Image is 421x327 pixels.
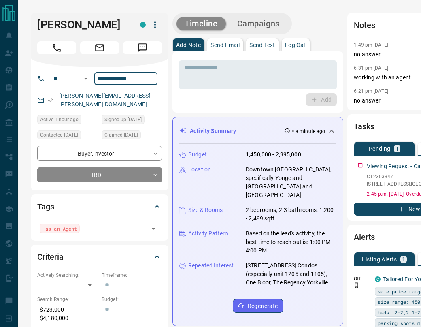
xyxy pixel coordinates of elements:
div: Tue Oct 12 2021 [102,130,162,142]
div: condos.ca [375,276,381,282]
p: Budget [188,150,207,159]
p: Based on the lead's activity, the best time to reach out is: 1:00 PM - 4:00 PM [246,229,336,255]
h2: Tasks [354,120,374,133]
div: Criteria [37,247,162,267]
p: Search Range: [37,296,98,303]
p: 6:21 pm [DATE] [354,88,388,94]
button: Campaigns [229,17,288,30]
h2: Notes [354,19,375,32]
span: Claimed [DATE] [104,131,138,139]
p: 1 [395,146,399,152]
p: Size & Rooms [188,206,223,214]
p: 1:49 pm [DATE] [354,42,388,48]
p: Timeframe: [102,271,162,279]
p: Off [354,275,370,282]
h2: Tags [37,200,54,213]
button: Regenerate [233,299,283,313]
svg: Push Notification Only [354,282,359,288]
div: TBD [37,167,162,182]
p: 2 bedrooms, 2-3 bathrooms, 1,200 - 2,499 sqft [246,206,336,223]
span: Signed up [DATE] [104,115,142,124]
div: condos.ca [140,22,146,28]
span: Active 1 hour ago [40,115,79,124]
div: Fri Aug 15 2025 [37,115,98,126]
p: 6:31 pm [DATE] [354,65,388,71]
p: Repeated Interest [188,261,234,270]
div: Tags [37,197,162,216]
p: Send Text [249,42,275,48]
p: 1 [402,256,405,262]
button: Timeline [176,17,226,30]
span: Email [80,41,119,54]
p: 1,450,000 - 2,995,000 [246,150,301,159]
p: Activity Pattern [188,229,228,238]
p: Send Email [210,42,240,48]
h1: [PERSON_NAME] [37,18,128,31]
span: Contacted [DATE] [40,131,78,139]
p: Location [188,165,211,174]
div: Fri Mar 24 2017 [102,115,162,126]
p: Actively Searching: [37,271,98,279]
p: Budget: [102,296,162,303]
button: Open [81,74,91,83]
span: Message [123,41,162,54]
p: [STREET_ADDRESS] Condos (especially unit 1205 and 1105), One Bloor, The Regency Yorkville [246,261,336,287]
span: Call [37,41,76,54]
p: Log Call [285,42,306,48]
p: Downtown [GEOGRAPHIC_DATA], specifically Yonge and [GEOGRAPHIC_DATA] and [GEOGRAPHIC_DATA] [246,165,336,199]
p: Listing Alerts [362,256,397,262]
p: $723,000 - $4,180,000 [37,303,98,325]
button: Open [148,223,159,234]
p: Activity Summary [190,127,236,135]
h2: Criteria [37,250,64,263]
h2: Alerts [354,231,375,244]
p: Add Note [176,42,201,48]
a: [PERSON_NAME][EMAIL_ADDRESS][PERSON_NAME][DOMAIN_NAME] [59,92,151,107]
div: Buyer , Investor [37,146,162,161]
span: Has an Agent [43,224,77,233]
p: Pending [369,146,391,152]
p: < a minute ago [292,128,325,135]
div: Fri Jun 13 2025 [37,130,98,142]
svg: Email Verified [48,97,53,103]
div: Activity Summary< a minute ago [179,124,336,139]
